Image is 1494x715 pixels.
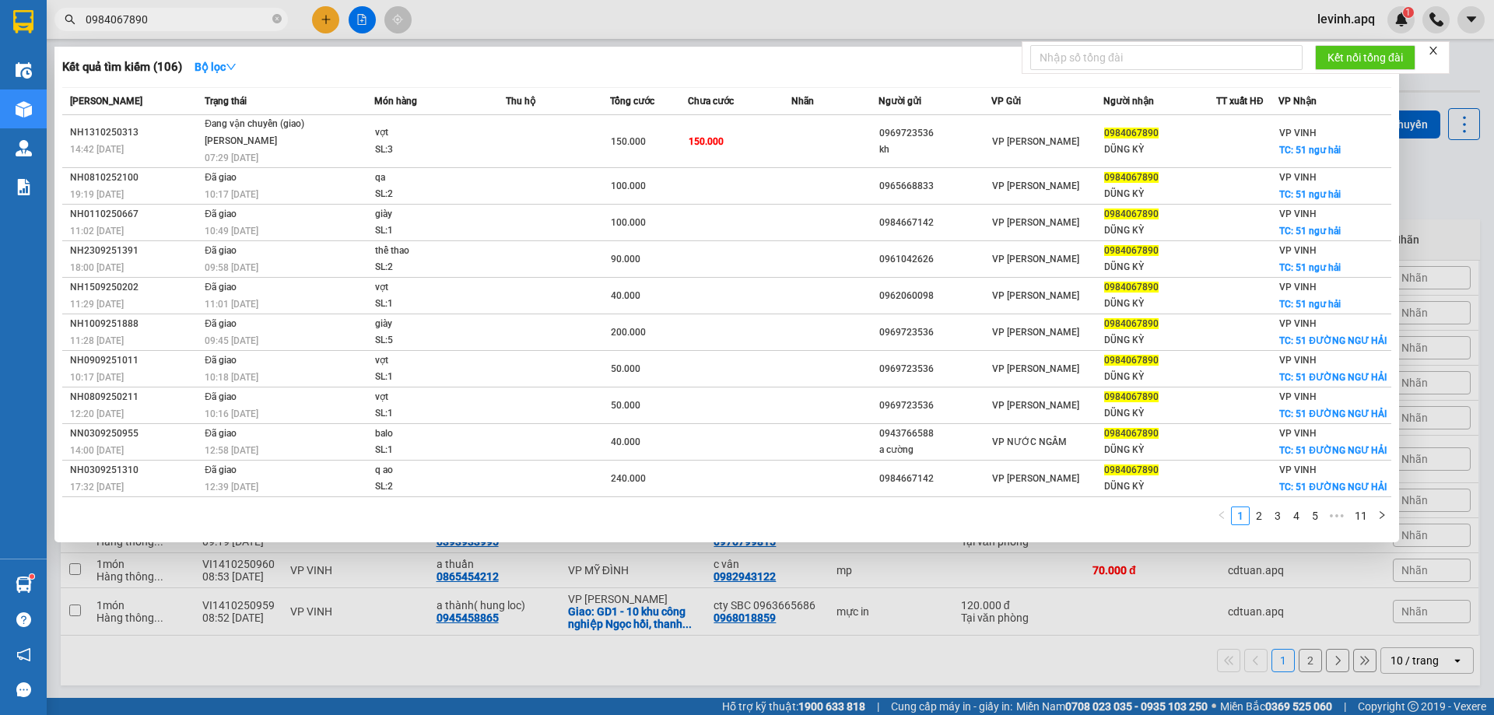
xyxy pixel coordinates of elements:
div: vợt [375,389,492,406]
span: search [65,14,75,25]
span: VP [PERSON_NAME] [992,327,1079,338]
div: [PERSON_NAME] [205,133,321,150]
span: 19:19 [DATE] [70,189,124,200]
div: DŨNG KỲ [1104,405,1215,422]
div: SL: 2 [375,478,492,496]
span: 17:32 [DATE] [70,482,124,492]
span: 0984067890 [1104,355,1159,366]
button: left [1212,506,1231,525]
div: giày [375,316,492,333]
div: DŨNG KỲ [1104,369,1215,385]
a: 3 [1269,507,1286,524]
div: DŨNG KỲ [1104,186,1215,202]
span: Đã giao [205,428,237,439]
span: 10:18 [DATE] [205,372,258,383]
span: close-circle [272,14,282,23]
div: SL: 1 [375,223,492,240]
img: warehouse-icon [16,101,32,117]
span: 0984067890 [1104,464,1159,475]
div: NH0110250667 [70,206,200,223]
span: 150.000 [611,136,646,147]
span: 40.000 [611,290,640,301]
span: Đã giao [205,391,237,402]
div: DŨNG KỲ [1104,296,1215,312]
span: 0984067890 [1104,282,1159,293]
span: VP VINH [1279,318,1317,329]
div: 0984667142 [879,471,991,487]
a: 4 [1288,507,1305,524]
span: 10:49 [DATE] [205,226,258,237]
span: Đã giao [205,245,237,256]
span: TC: 51 ĐƯỜNG NGƯ HẢI [1279,408,1387,419]
div: Đang vận chuyển (giao) [205,116,321,133]
div: 0962060098 [879,288,991,304]
div: 0943766588 [879,426,991,442]
span: 10:17 [DATE] [70,372,124,383]
span: close-circle [272,12,282,27]
strong: Bộ lọc [195,61,237,73]
div: a cường [879,442,991,458]
div: 0965668833 [879,178,991,195]
div: DŨNG KỲ [1104,442,1215,458]
div: kh [879,142,991,158]
input: Tìm tên, số ĐT hoặc mã đơn [86,11,269,28]
input: Nhập số tổng đài [1030,45,1303,70]
span: VP Nhận [1278,96,1317,107]
div: SL: 3 [375,142,492,159]
a: 5 [1306,507,1324,524]
span: VP VINH [1279,209,1317,219]
sup: 1 [30,574,34,579]
a: 2 [1250,507,1268,524]
span: right [1377,510,1387,520]
span: 12:39 [DATE] [205,482,258,492]
span: 14:00 [DATE] [70,445,124,456]
span: 11:01 [DATE] [205,299,258,310]
span: 200.000 [611,327,646,338]
span: VP [PERSON_NAME] [992,136,1079,147]
span: 12:58 [DATE] [205,445,258,456]
div: vợt [375,352,492,370]
img: solution-icon [16,179,32,195]
span: VP [PERSON_NAME] [992,363,1079,374]
span: 11:28 [DATE] [70,335,124,346]
span: Kết nối tổng đài [1327,49,1403,66]
span: 10:17 [DATE] [205,189,258,200]
span: question-circle [16,612,31,627]
span: VP VINH [1279,128,1317,138]
span: Đã giao [205,464,237,475]
span: 40.000 [611,436,640,447]
span: TC: 51 ĐƯỜNG NGƯ HẢI [1279,372,1387,383]
div: DŨNG KỲ [1104,259,1215,275]
span: 0984067890 [1104,245,1159,256]
div: SL: 1 [375,405,492,422]
div: thể thao [375,243,492,260]
span: Thu hộ [506,96,535,107]
span: [PERSON_NAME] [70,96,142,107]
span: TC: 51 ngư hải [1279,145,1341,156]
span: 10:16 [DATE] [205,408,258,419]
span: VP VINH [1279,245,1317,256]
h3: Kết quả tìm kiếm ( 106 ) [62,59,182,75]
div: 0961042626 [879,251,991,268]
span: 240.000 [611,473,646,484]
div: giày [375,206,492,223]
div: 0969723536 [879,324,991,341]
span: left [1217,510,1226,520]
span: 100.000 [611,181,646,191]
div: DŨNG KỲ [1104,142,1215,158]
div: balo [375,426,492,443]
img: warehouse-icon [16,577,32,593]
div: NH0809250211 [70,389,200,405]
span: 11:02 [DATE] [70,226,124,237]
div: SL: 1 [375,369,492,386]
div: 0969723536 [879,125,991,142]
span: 0984067890 [1104,172,1159,183]
img: logo-vxr [13,10,33,33]
span: TC: 51 ĐƯỜNG NGƯ HẢI [1279,482,1387,492]
li: Next 5 Pages [1324,506,1349,525]
span: close [1428,45,1439,56]
span: TC: 51 ngư hải [1279,299,1341,310]
span: VP VINH [1279,172,1317,183]
img: warehouse-icon [16,62,32,79]
li: Previous Page [1212,506,1231,525]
